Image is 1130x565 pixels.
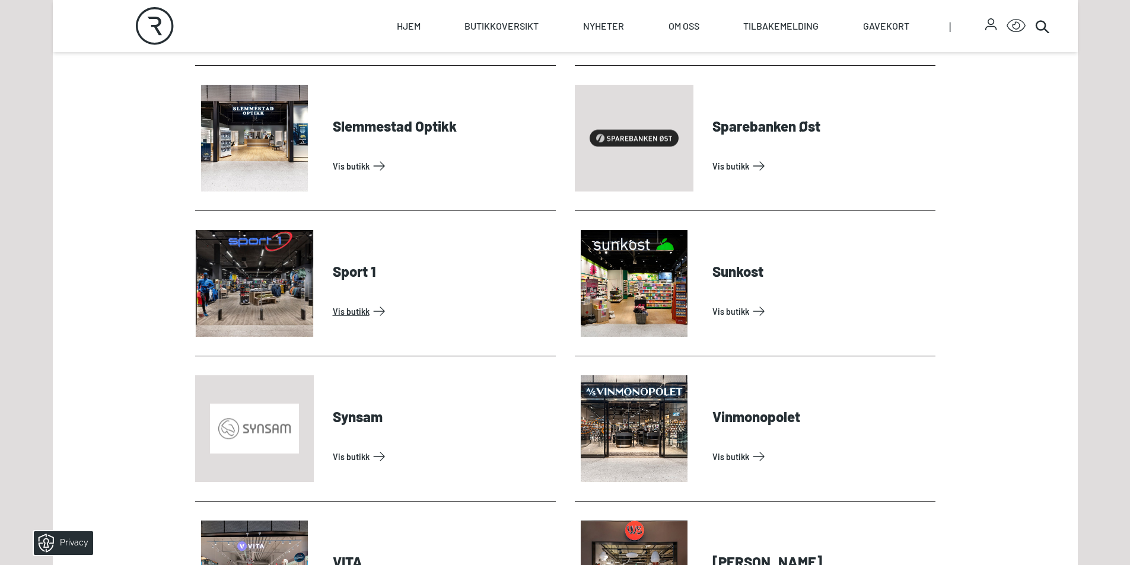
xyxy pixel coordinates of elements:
a: Vis Butikk: Sunkost [712,302,931,321]
a: Vis Butikk: Vinmonopolet [712,447,931,466]
a: Vis Butikk: Sparebanken Øst [712,157,931,175]
a: Vis Butikk: Sport 1 [333,302,551,321]
a: Vis Butikk: Synsam [333,447,551,466]
button: Open Accessibility Menu [1007,17,1026,36]
iframe: Manage Preferences [12,527,109,559]
a: Vis Butikk: Slemmestad Optikk [333,157,551,175]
